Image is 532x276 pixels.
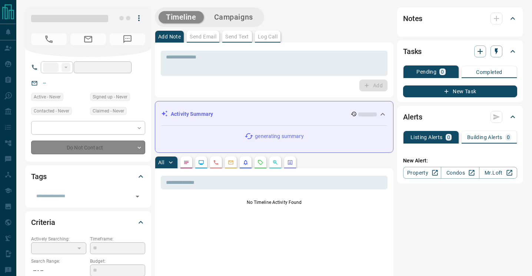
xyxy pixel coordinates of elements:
[171,110,213,118] p: Activity Summary
[447,135,450,140] p: 0
[34,93,61,101] span: Active - Never
[93,93,127,101] span: Signed up - Never
[243,159,249,165] svg: Listing Alerts
[132,191,143,202] button: Open
[31,171,46,182] h2: Tags
[110,33,145,45] span: No Number
[90,258,145,265] p: Budget:
[410,135,443,140] p: Listing Alerts
[403,13,422,24] h2: Notes
[31,258,86,265] p: Search Range:
[213,159,219,165] svg: Calls
[158,34,181,39] p: Add Note
[441,167,479,179] a: Condos
[403,43,517,60] div: Tasks
[403,108,517,126] div: Alerts
[467,135,502,140] p: Building Alerts
[416,69,436,74] p: Pending
[403,46,422,57] h2: Tasks
[403,85,517,97] button: New Task
[31,168,145,185] div: Tags
[31,236,86,242] p: Actively Searching:
[161,199,388,206] p: No Timeline Activity Found
[34,107,69,115] span: Contacted - Never
[70,33,106,45] span: No Email
[257,159,263,165] svg: Requests
[183,159,189,165] svg: Notes
[476,70,502,75] p: Completed
[403,167,441,179] a: Property
[31,141,145,154] div: Do Not Contact
[159,11,204,23] button: Timeline
[403,157,517,165] p: New Alert:
[90,236,145,242] p: Timeframe:
[93,107,124,115] span: Claimed - Never
[255,132,303,140] p: generating summary
[207,11,260,23] button: Campaigns
[31,213,145,231] div: Criteria
[403,111,422,123] h2: Alerts
[272,159,278,165] svg: Opportunities
[31,216,55,228] h2: Criteria
[479,167,517,179] a: Mr.Loft
[287,159,293,165] svg: Agent Actions
[31,33,67,45] span: No Number
[43,80,46,86] a: --
[161,107,387,121] div: Activity Summary
[158,160,164,165] p: All
[228,159,234,165] svg: Emails
[507,135,510,140] p: 0
[198,159,204,165] svg: Lead Browsing Activity
[441,69,444,74] p: 0
[403,10,517,27] div: Notes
